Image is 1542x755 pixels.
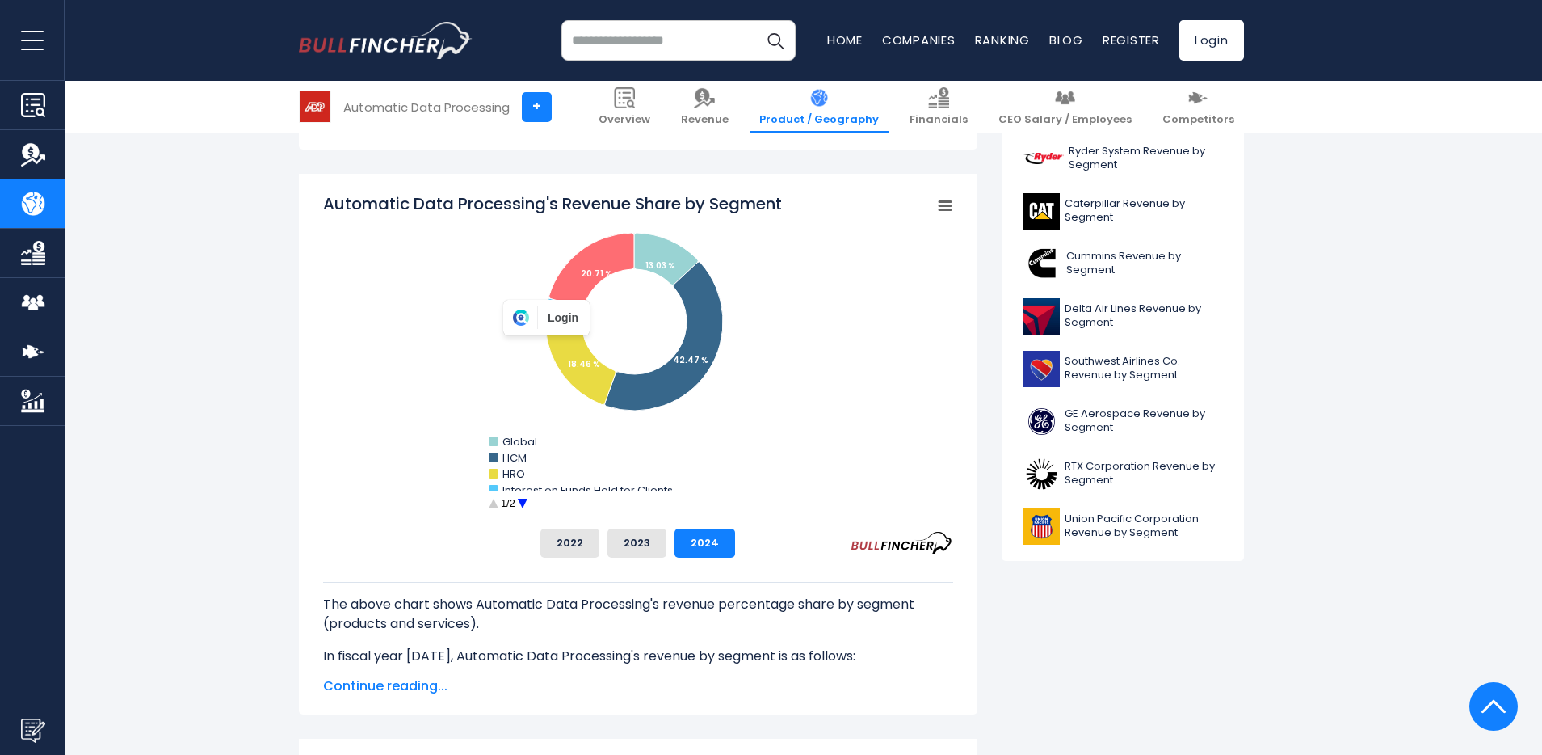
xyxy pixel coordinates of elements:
img: LUV logo [1023,351,1060,387]
img: CAT logo [1023,193,1061,230]
span: Ryder System Revenue by Segment [1069,145,1222,172]
a: Product / Geography [750,81,889,133]
span: Revenue [681,113,729,127]
span: Competitors [1162,113,1234,127]
a: Blog [1049,32,1083,49]
a: CEO Salary / Employees [989,81,1141,133]
button: 2022 [540,529,599,558]
tspan: 42.47 % [673,354,708,366]
span: Cummins Revenue by Segment [1066,250,1222,277]
p: In fiscal year [DATE], Automatic Data Processing's revenue by segment is as follows: [323,647,953,666]
p: The above chart shows Automatic Data Processing's revenue percentage share by segment (products a... [323,595,953,634]
img: GE logo [1023,403,1060,440]
span: Delta Air Lines Revenue by Segment [1065,302,1222,330]
span: RTX Corporation Revenue by Segment [1065,460,1222,487]
a: Competitors [1153,81,1244,133]
a: Register [1103,32,1160,49]
svg: Automatic Data Processing's Revenue Share by Segment [323,192,953,516]
a: GE Aerospace Revenue by Segment [1014,399,1232,444]
text: HRO [502,466,525,482]
a: Financials [900,81,977,133]
a: Southwest Airlines Co. Revenue by Segment [1014,347,1232,391]
text: 1/2 [501,497,515,509]
a: Go to homepage [299,22,473,59]
span: Financials [910,113,968,127]
img: ADP logo [300,91,330,122]
a: Ranking [975,32,1030,49]
span: Caterpillar Revenue by Segment [1065,197,1221,225]
img: DAL logo [1023,298,1060,335]
button: 2024 [674,529,735,558]
img: CMI logo [1023,246,1061,282]
tspan: 20.71 % [581,268,612,280]
tspan: 18.46 % [568,358,600,370]
span: Product / Geography [759,113,879,127]
a: Delta Air Lines Revenue by Segment [1014,294,1232,339]
tspan: Automatic Data Processing's Revenue Share by Segment [323,192,782,215]
a: Ryder System Revenue by Segment [1014,137,1232,181]
img: RTX logo [1023,456,1060,492]
button: 2023 [607,529,666,558]
span: CEO Salary / Employees [998,113,1132,127]
img: bullfincher logo [299,22,473,59]
span: Overview [599,113,650,127]
a: Union Pacific Corporation Revenue by Segment [1014,504,1232,549]
a: RTX Corporation Revenue by Segment [1014,452,1232,496]
text: Global [502,434,537,449]
div: Automatic Data Processing [343,98,510,116]
img: R logo [1023,141,1064,177]
a: Revenue [671,81,738,133]
span: Union Pacific Corporation Revenue by Segment [1065,512,1222,540]
a: Companies [882,32,956,49]
a: Login [1179,20,1244,61]
a: Cummins Revenue by Segment [1014,242,1232,286]
span: Continue reading... [323,677,953,696]
a: Caterpillar Revenue by Segment [1014,189,1232,234]
a: + [522,92,552,122]
text: Interest on Funds Held for Clients [502,483,673,498]
tspan: 13.03 % [645,259,675,272]
a: Overview [589,81,660,133]
button: Search [755,20,796,61]
text: HCM [502,450,527,466]
span: GE Aerospace Revenue by Segment [1065,407,1222,435]
a: Home [827,32,863,49]
span: Southwest Airlines Co. Revenue by Segment [1065,355,1222,382]
img: UNP logo [1023,508,1060,545]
